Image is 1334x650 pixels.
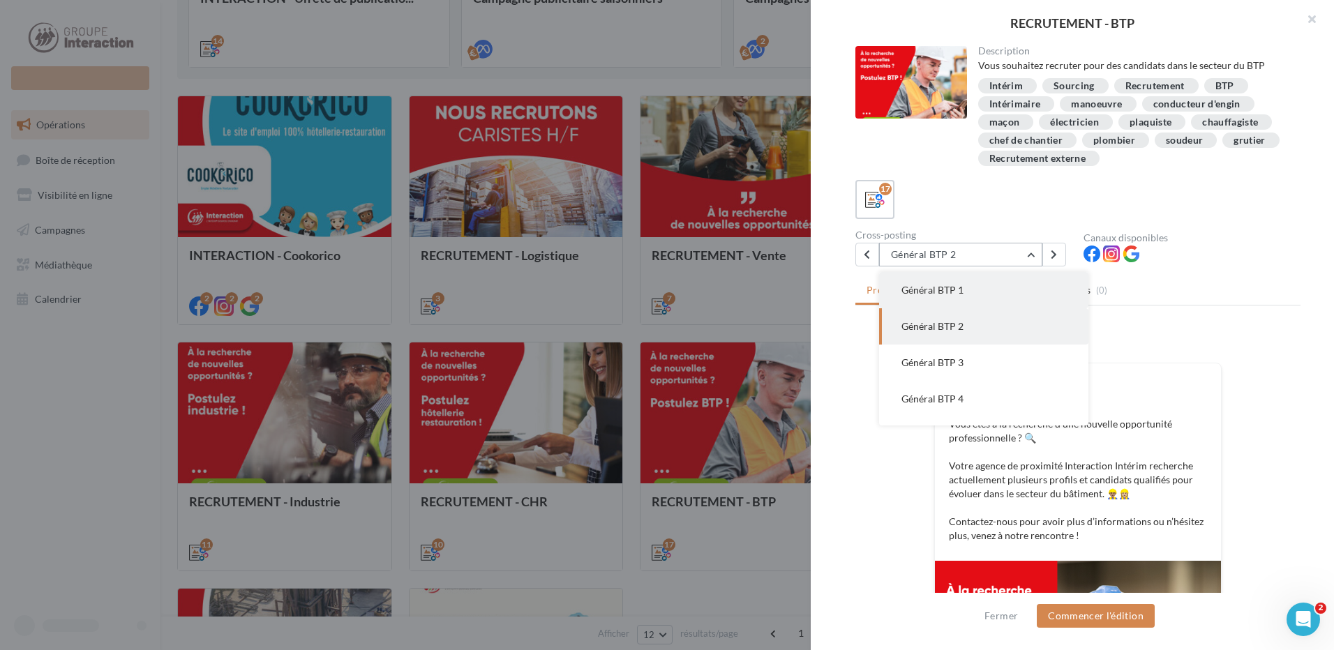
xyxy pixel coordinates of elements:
div: électricien [1050,117,1099,128]
div: plombier [1093,135,1135,146]
span: Général BTP 1 [901,284,964,296]
div: Recrutement externe [989,153,1086,164]
button: Général BTP 4 [879,381,1088,417]
button: Commencer l'édition [1037,604,1155,628]
iframe: Intercom live chat [1287,603,1320,636]
div: soudeur [1166,135,1203,146]
span: Général BTP 2 [901,320,964,332]
p: Vous êtes à la recherche d’une nouvelle opportunité professionnelle ? 🔍 Votre agence de proximité... [949,417,1207,543]
div: Description [978,46,1290,56]
div: manoeuvre [1071,99,1122,109]
button: Général BTP 2 [879,243,1042,266]
div: Recrutement [1125,81,1185,91]
div: plaquiste [1130,117,1171,128]
div: grutier [1234,135,1265,146]
div: Intérim [989,81,1023,91]
div: Vous souhaitez recruter pour des candidats dans le secteur du BTP [978,59,1290,73]
div: chef de chantier [989,135,1063,146]
span: (0) [1096,285,1108,296]
div: conducteur d'engin [1153,99,1241,109]
span: 2 [1315,603,1326,614]
div: RECRUTEMENT - BTP [833,17,1312,29]
div: Cross-posting [855,230,1072,240]
button: Général BTP 2 [879,308,1088,345]
div: 17 [879,183,892,195]
div: Intérimaire [989,99,1041,109]
div: maçon [989,117,1020,128]
div: Sourcing [1054,81,1095,91]
div: Canaux disponibles [1084,233,1301,243]
div: BTP [1215,81,1234,91]
button: Fermer [979,607,1024,624]
button: Général BTP 3 [879,345,1088,381]
div: chauffagiste [1202,117,1258,128]
span: Général BTP 4 [901,393,964,405]
span: Général BTP 3 [901,356,964,368]
button: Général BTP 1 [879,272,1088,308]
